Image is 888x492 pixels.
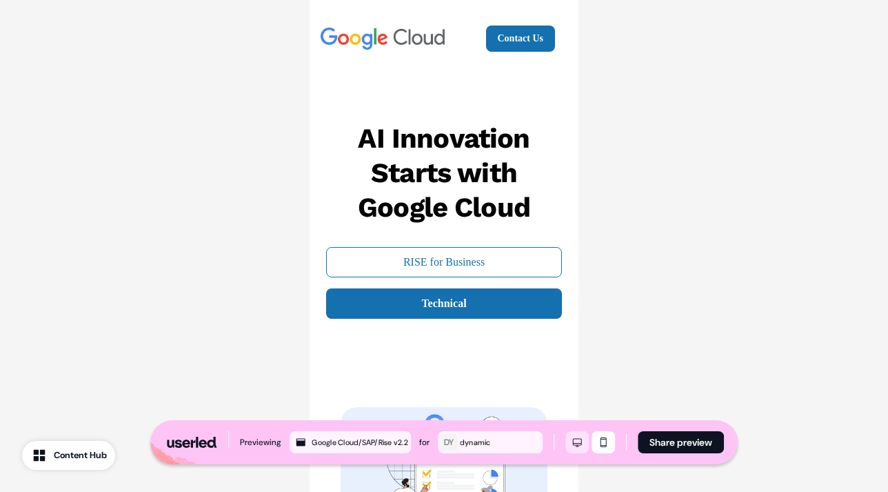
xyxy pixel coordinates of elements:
[592,431,615,453] button: Mobile mode
[326,288,562,319] a: Technical
[486,26,556,52] a: Contact Us
[326,247,562,277] a: RISE for Business
[312,436,408,449] div: Google Cloud/SAP/Rise v2.2
[54,449,107,462] div: Content Hub
[240,435,281,449] div: Previewing
[326,121,562,225] p: AI Innovation Starts with Google Cloud
[419,435,430,449] div: for
[460,436,540,449] div: dynamic
[565,431,589,453] button: Desktop mode
[638,431,724,453] button: Share preview
[444,435,454,449] div: DY
[22,441,115,470] button: Content Hub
